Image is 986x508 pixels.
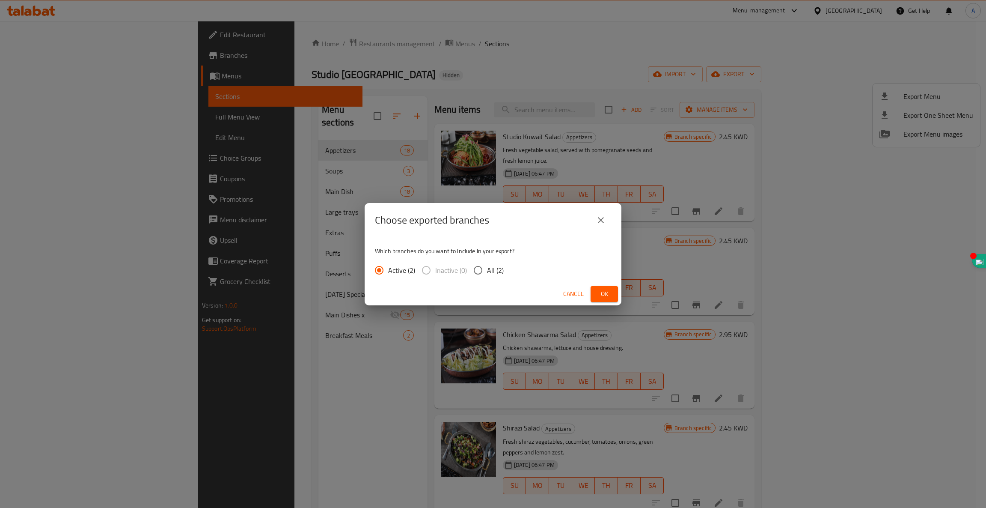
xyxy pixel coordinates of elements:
span: Active (2) [388,265,415,275]
h2: Choose exported branches [375,213,489,227]
button: Cancel [560,286,587,302]
p: Which branches do you want to include in your export? [375,247,611,255]
span: Ok [597,289,611,299]
span: All (2) [487,265,504,275]
span: Cancel [563,289,584,299]
button: close [591,210,611,230]
button: Ok [591,286,618,302]
span: Inactive (0) [435,265,467,275]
